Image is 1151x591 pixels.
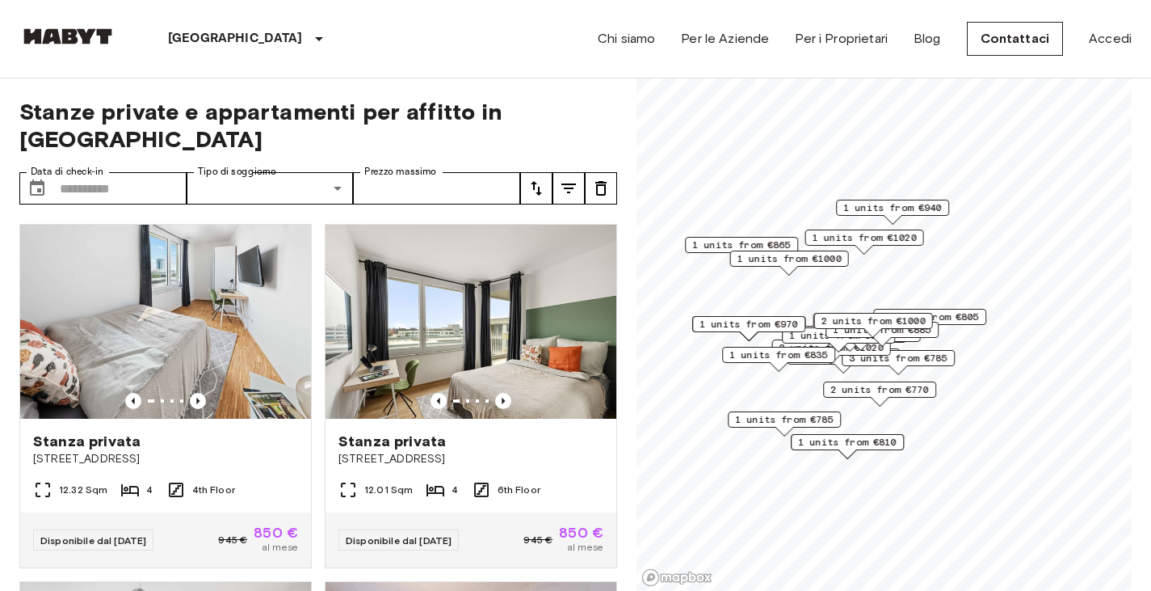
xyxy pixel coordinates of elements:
[364,483,413,497] span: 12.01 Sqm
[498,483,540,497] span: 6th Floor
[40,534,146,547] span: Disponibile dal [DATE]
[849,351,947,365] span: 3 units from €785
[198,165,276,179] label: Tipo di soggiorno
[190,393,206,409] button: Previous image
[19,224,312,568] a: Marketing picture of unit DE-02-022-003-03HFPrevious imagePrevious imageStanza privata[STREET_ADD...
[730,251,849,276] div: Map marker
[31,165,103,179] label: Data di check-in
[19,98,617,153] span: Stanze private e appartamenti per affitto in [GEOGRAPHIC_DATA]
[873,309,986,334] div: Map marker
[699,317,798,331] span: 1 units from €970
[346,534,452,547] span: Disponibile dal [DATE]
[325,224,617,568] a: Marketing picture of unit DE-02-021-002-02HFPrevious imagePrevious imageStanza privata[STREET_ADD...
[520,172,552,205] button: tune
[431,393,447,409] button: Previous image
[452,483,458,497] span: 4
[262,540,298,555] span: al mese
[814,313,933,338] div: Map marker
[836,200,949,225] div: Map marker
[254,526,298,540] span: 850 €
[523,533,552,547] span: 945 €
[728,412,841,437] div: Map marker
[559,526,603,540] span: 850 €
[967,22,1064,56] a: Contattaci
[813,230,917,245] span: 1 units from €1020
[125,393,141,409] button: Previous image
[795,29,888,49] a: Per i Proprietari
[19,28,116,44] img: Habyt
[146,483,153,497] span: 4
[21,172,53,205] button: Choose date
[33,432,141,451] span: Stanza privata
[567,540,603,555] span: al mese
[830,382,929,397] span: 2 units from €770
[585,172,617,205] button: tune
[59,483,107,497] span: 12.32 Sqm
[692,316,805,341] div: Map marker
[326,225,616,419] img: Marketing picture of unit DE-02-021-002-02HF
[685,237,798,262] div: Map marker
[722,347,835,372] div: Map marker
[20,225,311,419] img: Marketing picture of unit DE-02-022-003-03HF
[33,451,298,467] span: [STREET_ADDRESS]
[364,165,436,179] label: Prezzo massimo
[338,432,446,451] span: Stanza privata
[598,29,655,49] a: Chi siamo
[735,412,834,427] span: 1 units from €785
[843,201,942,215] span: 1 units from €940
[168,29,303,49] p: [GEOGRAPHIC_DATA]
[813,313,932,338] div: Map marker
[737,251,842,266] span: 1 units from €1000
[823,382,936,407] div: Map marker
[338,451,603,467] span: [STREET_ADDRESS]
[495,393,511,409] button: Previous image
[798,435,897,450] span: 1 units from €810
[1089,29,1132,49] a: Accedi
[805,230,924,255] div: Map marker
[914,29,941,49] a: Blog
[692,238,791,252] span: 1 units from €865
[729,348,828,362] span: 1 units from €835
[552,172,585,205] button: tune
[842,350,955,375] div: Map marker
[641,568,712,587] a: Mapbox logo
[192,483,235,497] span: 4th Floor
[821,314,926,328] span: 2 units from €1000
[880,310,979,324] span: 1 units from €805
[218,533,247,547] span: 945 €
[681,29,769,49] a: Per le Aziende
[809,327,914,341] span: 1 units from €1010
[791,434,904,459] div: Map marker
